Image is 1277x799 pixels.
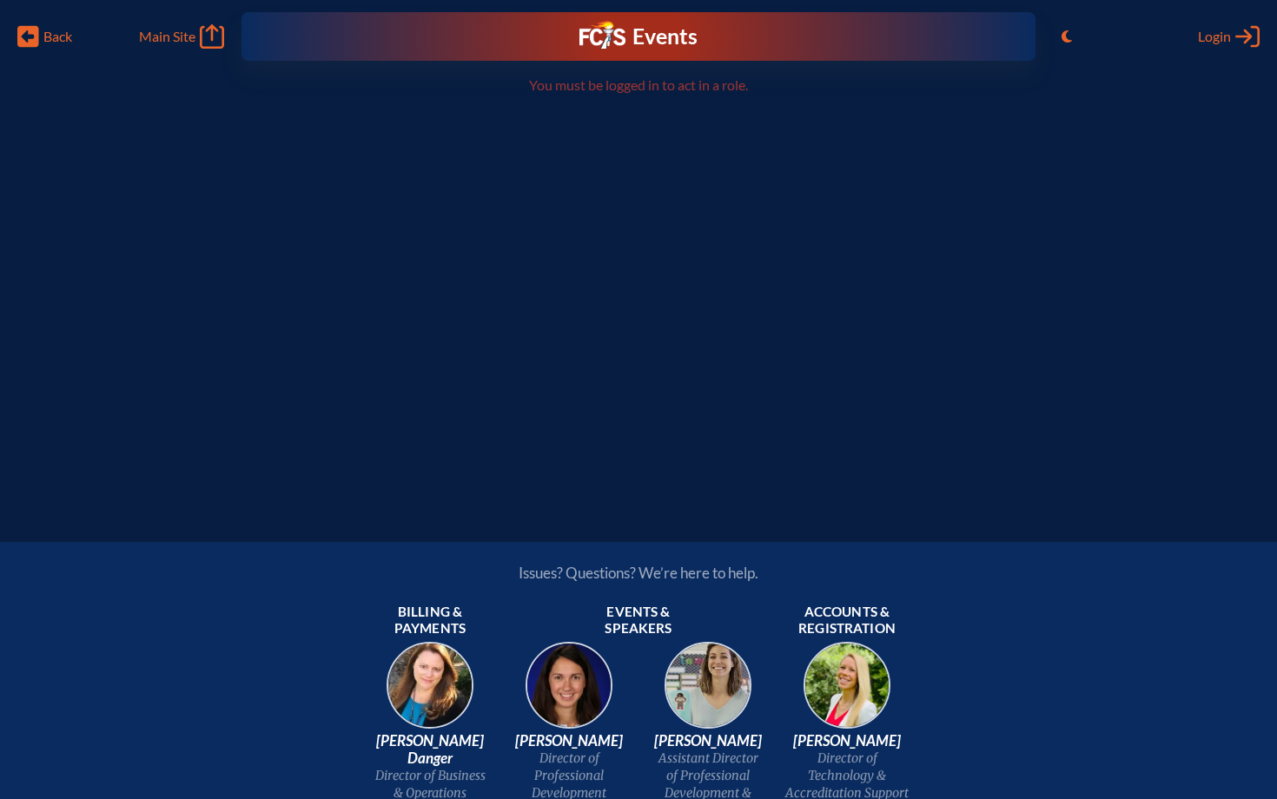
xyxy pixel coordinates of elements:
a: FCIS LogoEvents [579,21,697,52]
span: Events & speakers [576,604,701,638]
span: Back [43,28,72,45]
span: Login [1198,28,1231,45]
p: Issues? Questions? We’re here to help. [333,564,944,582]
div: FCIS Events — Future ready [467,21,809,52]
a: Main Site [139,24,224,49]
img: 545ba9c4-c691-43d5-86fb-b0a622cbeb82 [652,637,764,748]
span: [PERSON_NAME] [784,732,910,749]
span: Main Site [139,28,195,45]
span: [PERSON_NAME] [645,732,771,749]
h1: Events [632,26,698,48]
img: b1ee34a6-5a78-4519-85b2-7190c4823173 [791,637,903,748]
span: Billing & payments [367,604,493,638]
span: Accounts & registration [784,604,910,638]
span: [PERSON_NAME] [506,732,632,749]
img: 94e3d245-ca72-49ea-9844-ae84f6d33c0f [513,637,625,748]
img: 9c64f3fb-7776-47f4-83d7-46a341952595 [374,637,486,748]
img: Florida Council of Independent Schools [579,21,625,49]
span: [PERSON_NAME] Danger [367,732,493,767]
p: You must be logged in to act in a role. [180,76,1097,94]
